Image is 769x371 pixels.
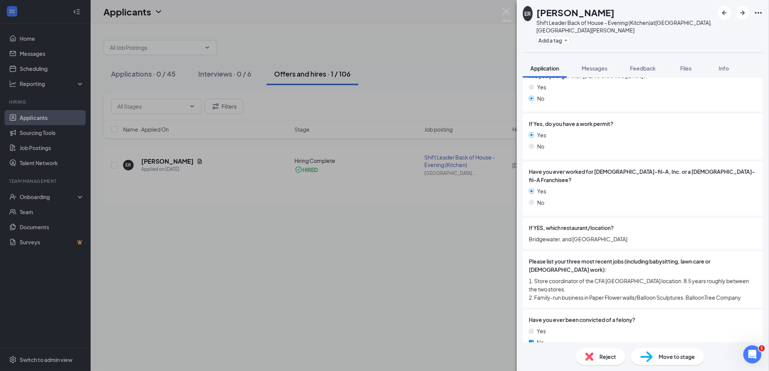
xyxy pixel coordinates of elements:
[537,142,544,150] span: No
[743,345,761,363] iframe: Intercom live chat
[537,198,544,207] span: No
[680,65,692,72] span: Files
[537,83,546,91] span: Yes
[529,224,614,232] span: If YES, which restaurant/location?
[529,235,757,243] span: Bridgewater, and [GEOGRAPHIC_DATA]
[524,10,531,17] div: ER
[759,345,765,351] span: 1
[537,94,544,103] span: No
[536,6,615,19] h1: [PERSON_NAME]
[537,131,546,139] span: Yes
[536,19,714,34] div: Shift Leader Back of House - Evening (Kitchen) at [GEOGRAPHIC_DATA]. [GEOGRAPHIC_DATA][PERSON_NAME]
[564,38,568,43] svg: Plus
[720,8,729,17] svg: ArrowLeftNew
[530,65,559,72] span: Application
[599,353,616,361] span: Reject
[529,120,613,128] span: If Yes, do you have a work permit?
[736,6,749,20] button: ArrowRight
[529,257,757,274] span: Please list your three most recent jobs (including babysitting, lawn care or [DEMOGRAPHIC_DATA] w...
[537,187,546,195] span: Yes
[537,327,546,335] span: Yes
[738,8,747,17] svg: ArrowRight
[529,316,635,324] span: Have you ever been convicted of a felony?
[529,277,757,302] span: 1. Store coordinator of the CFA [GEOGRAPHIC_DATA] location. 8.5 years roughly between the two sto...
[529,167,757,184] span: Have you ever worked for [DEMOGRAPHIC_DATA]-fil-A, Inc. or a [DEMOGRAPHIC_DATA]-fil-A Franchisee?
[754,8,763,17] svg: Ellipses
[582,65,607,72] span: Messages
[537,338,544,346] span: No
[718,6,731,20] button: ArrowLeftNew
[630,65,656,72] span: Feedback
[536,36,570,44] button: PlusAdd a tag
[659,353,695,361] span: Move to stage
[719,65,729,72] span: Info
